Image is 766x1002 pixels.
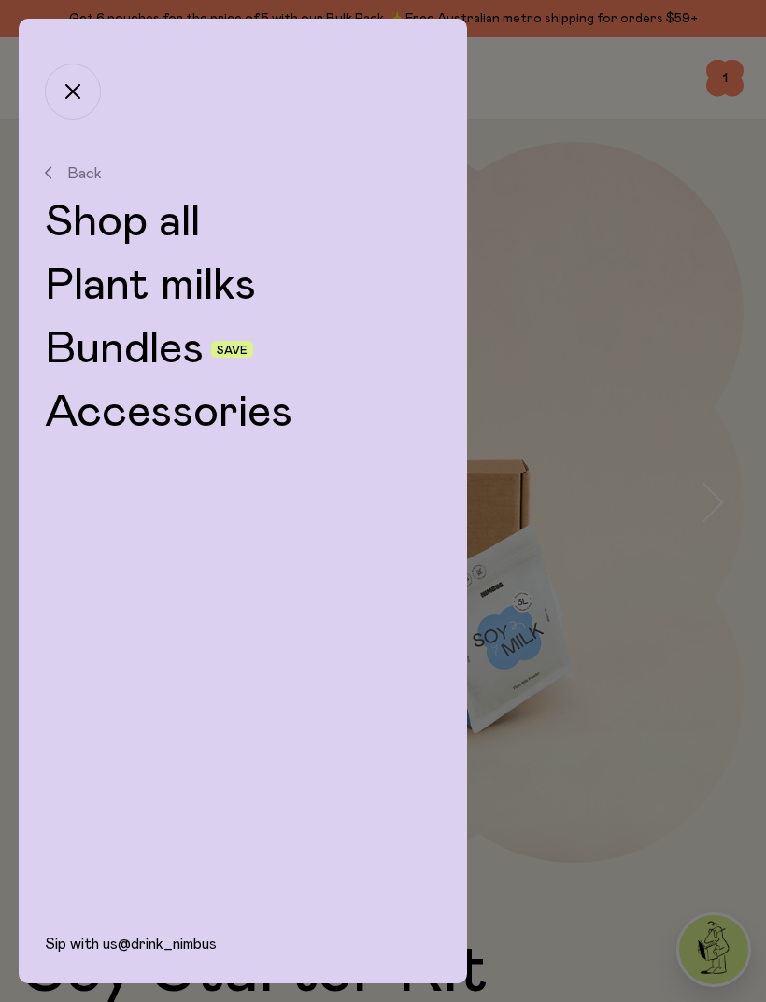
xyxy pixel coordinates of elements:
a: Plant milks [45,263,441,308]
button: Back [45,164,441,181]
span: Save [217,345,248,356]
div: Sip with us [19,935,467,983]
a: @drink_nimbus [118,937,217,952]
a: Bundles [45,327,204,372]
a: Accessories [45,390,441,435]
span: Back [67,164,102,181]
a: Shop all [45,200,441,245]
